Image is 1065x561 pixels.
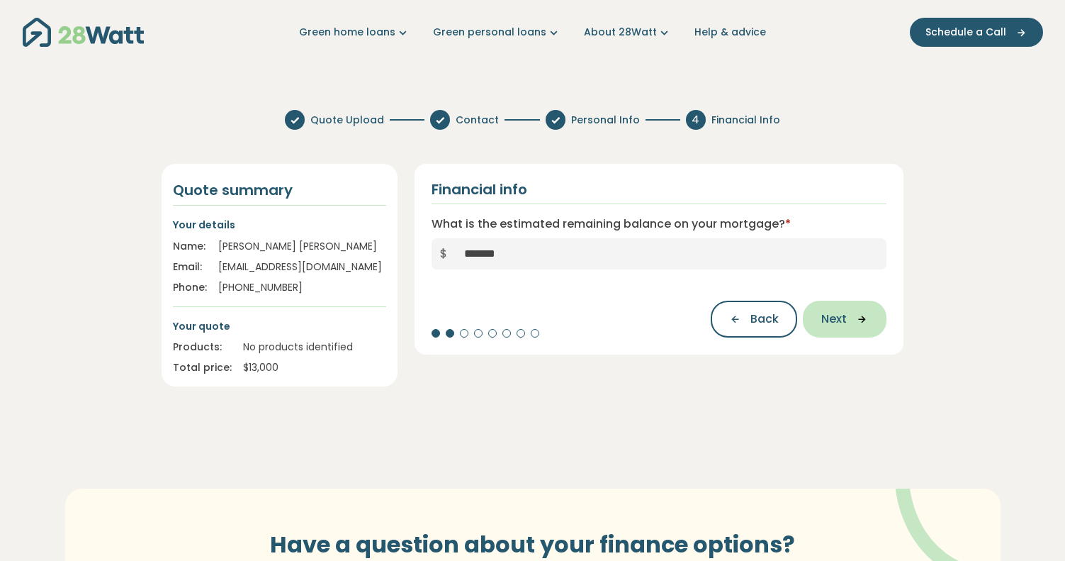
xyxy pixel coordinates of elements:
span: Financial Info [711,113,780,128]
p: Your details [173,217,386,233]
a: Help & advice [694,25,766,40]
img: 28Watt [23,18,144,47]
div: No products identified [243,340,386,355]
button: Back [711,301,797,338]
div: [PERSON_NAME] [PERSON_NAME] [218,239,386,254]
span: $ [432,238,456,270]
span: Schedule a Call [925,25,1006,40]
nav: Main navigation [23,14,1043,50]
div: 4 [686,110,706,130]
div: [PHONE_NUMBER] [218,280,386,295]
p: Your quote [173,318,386,334]
span: Back [750,311,779,328]
div: Email: [173,260,207,274]
div: Phone: [173,280,207,295]
h3: Have a question about your finance options? [210,531,855,558]
div: Total price: [173,360,232,375]
a: Green personal loans [433,25,561,40]
div: Name: [173,239,207,254]
div: Products: [173,340,232,355]
label: What is the estimated remaining balance on your mortgage? [432,216,791,233]
div: [EMAIL_ADDRESS][DOMAIN_NAME] [218,260,386,274]
button: Schedule a Call [910,18,1043,47]
a: About 28Watt [584,25,672,40]
span: Contact [456,113,499,128]
h2: Financial info [432,181,527,198]
iframe: Chat Widget [994,493,1065,561]
div: $ 13,000 [243,360,386,375]
span: Next [821,311,847,328]
span: Quote Upload [310,113,384,128]
button: Next [803,301,886,338]
h4: Quote summary [173,181,386,199]
span: Personal Info [571,113,640,128]
a: Green home loans [299,25,410,40]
